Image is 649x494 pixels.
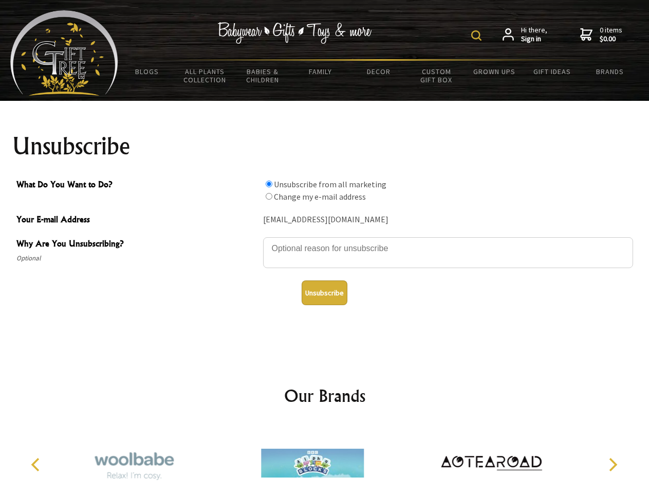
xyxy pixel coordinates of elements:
[274,191,366,202] label: Change my e-mail address
[266,181,272,187] input: What Do You Want to Do?
[302,280,347,305] button: Unsubscribe
[21,383,629,408] h2: Our Brands
[274,179,386,189] label: Unsubscribe from all marketing
[581,61,639,82] a: Brands
[118,61,176,82] a: BLOGS
[465,61,523,82] a: Grown Ups
[601,453,624,476] button: Next
[266,193,272,200] input: What Do You Want to Do?
[16,252,258,264] span: Optional
[234,61,292,91] a: Babies & Children
[16,213,258,228] span: Your E-mail Address
[523,61,581,82] a: Gift Ideas
[263,212,633,228] div: [EMAIL_ADDRESS][DOMAIN_NAME]
[503,26,547,44] a: Hi there,Sign in
[521,26,547,44] span: Hi there,
[16,237,258,252] span: Why Are You Unsubscribing?
[600,34,622,44] strong: $0.00
[12,134,637,158] h1: Unsubscribe
[600,25,622,44] span: 0 items
[16,178,258,193] span: What Do You Want to Do?
[580,26,622,44] a: 0 items$0.00
[471,30,481,41] img: product search
[407,61,466,91] a: Custom Gift Box
[176,61,234,91] a: All Plants Collection
[10,10,118,96] img: Babyware - Gifts - Toys and more...
[263,237,633,268] textarea: Why Are You Unsubscribing?
[292,61,350,82] a: Family
[218,22,372,44] img: Babywear - Gifts - Toys & more
[521,34,547,44] strong: Sign in
[349,61,407,82] a: Decor
[26,453,48,476] button: Previous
